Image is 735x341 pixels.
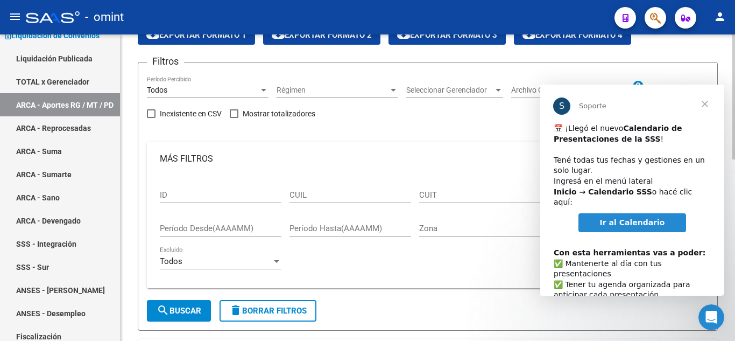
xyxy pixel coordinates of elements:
span: Todos [160,256,182,266]
mat-panel-title: MÁS FILTROS [160,153,683,165]
span: Régimen [277,86,388,95]
mat-icon: cloud_download [522,28,535,41]
mat-icon: cloud_download [272,28,285,41]
button: Exportar Formato 1 [138,25,255,45]
mat-icon: search [157,304,169,317]
span: Exportar Formato 3 [397,30,497,40]
span: Liquidación de Convenios [5,30,100,41]
button: Exportar Formato 2 [263,25,380,45]
span: Exportar Formato 1 [146,30,246,40]
span: Exportar Formato 2 [272,30,372,40]
div: ​✅ Mantenerte al día con tus presentaciones ✅ Tener tu agenda organizada para anticipar cada pres... [13,152,171,290]
iframe: Intercom live chat mensaje [540,85,724,296]
span: Seleccionar Gerenciador [406,86,493,95]
iframe: Intercom live chat [698,304,724,330]
mat-icon: person [713,10,726,23]
button: Buscar [147,300,211,322]
mat-icon: help [632,80,645,93]
span: Borrar Filtros [229,306,307,316]
div: MÁS FILTROS [147,176,709,288]
button: Exportar Formato 3 [388,25,506,45]
mat-icon: menu [9,10,22,23]
span: Todos [147,86,167,94]
span: Exportar Formato 4 [522,30,623,40]
b: Con esta herramientas vas a poder: [13,164,165,172]
mat-icon: cloud_download [397,28,410,41]
button: Exportar Formato 4 [514,25,631,45]
span: Mostrar totalizadores [243,107,315,120]
mat-icon: delete [229,304,242,317]
h3: Filtros [147,54,184,69]
span: Buscar [157,306,201,316]
mat-icon: cloud_download [146,28,159,41]
button: Borrar Filtros [220,300,316,322]
mat-expansion-panel-header: MÁS FILTROS [147,142,709,176]
span: Inexistente en CSV [160,107,222,120]
span: Archivo CSV CUIL [511,86,570,94]
span: - omint [85,5,124,29]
